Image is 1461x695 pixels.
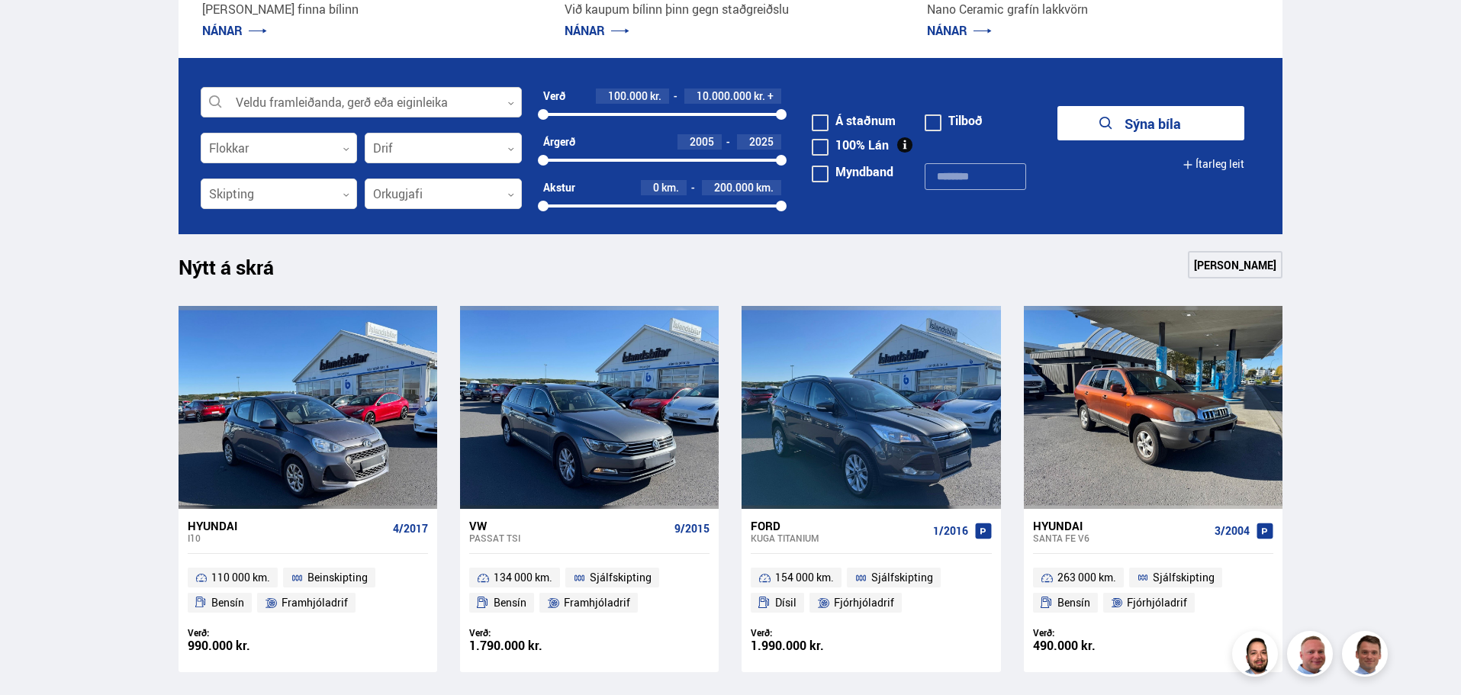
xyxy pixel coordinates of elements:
button: Ítarleg leit [1183,147,1244,182]
span: 100.000 [608,88,648,103]
a: NÁNAR [927,22,992,39]
span: Beinskipting [307,568,368,587]
span: 154 000 km. [775,568,834,587]
div: Santa Fe V6 [1033,533,1208,543]
span: Sjálfskipting [590,568,652,587]
div: 990.000 kr. [188,639,308,652]
p: Við kaupum bílinn þinn gegn staðgreiðslu [565,1,896,18]
div: 1.790.000 kr. [469,639,590,652]
span: 200.000 [714,180,754,195]
p: [PERSON_NAME] finna bílinn [202,1,534,18]
span: Framhjóladrif [564,594,630,612]
a: Ford Kuga TITANIUM 1/2016 154 000 km. Sjálfskipting Dísil Fjórhjóladrif Verð: 1.990.000 kr. [742,509,1000,672]
div: Hyundai [1033,519,1208,533]
span: 10.000.000 [697,88,751,103]
img: nhp88E3Fdnt1Opn2.png [1234,633,1280,679]
button: Sýna bíla [1057,106,1244,140]
div: i10 [188,533,387,543]
span: 4/2017 [393,523,428,535]
span: 1/2016 [933,525,968,537]
h1: Nýtt á skrá [179,256,301,288]
span: + [768,90,774,102]
span: Bensín [494,594,526,612]
span: Sjálfskipting [871,568,933,587]
span: Sjálfskipting [1153,568,1215,587]
span: 3/2004 [1215,525,1250,537]
div: Ford [751,519,926,533]
div: Verð: [1033,627,1154,639]
span: Bensín [1057,594,1090,612]
span: km. [661,182,679,194]
img: FbJEzSuNWCJXmdc-.webp [1344,633,1390,679]
a: Hyundai Santa Fe V6 3/2004 263 000 km. Sjálfskipting Bensín Fjórhjóladrif Verð: 490.000 kr. [1024,509,1282,672]
label: Á staðnum [812,114,896,127]
div: Hyundai [188,519,387,533]
span: kr. [754,90,765,102]
label: Myndband [812,166,893,178]
div: Verð [543,90,565,102]
div: Kuga TITANIUM [751,533,926,543]
a: NÁNAR [565,22,629,39]
span: kr. [650,90,661,102]
span: Dísil [775,594,796,612]
span: 2005 [690,134,714,149]
span: 0 [653,180,659,195]
span: 2025 [749,134,774,149]
div: Akstur [543,182,575,194]
span: Fjórhjóladrif [1127,594,1187,612]
p: Nano Ceramic grafín lakkvörn [927,1,1259,18]
a: VW Passat TSI 9/2015 134 000 km. Sjálfskipting Bensín Framhjóladrif Verð: 1.790.000 kr. [460,509,719,672]
span: Fjórhjóladrif [834,594,894,612]
img: siFngHWaQ9KaOqBr.png [1289,633,1335,679]
div: Verð: [469,627,590,639]
div: Árgerð [543,136,575,148]
a: [PERSON_NAME] [1188,251,1282,278]
a: Hyundai i10 4/2017 110 000 km. Beinskipting Bensín Framhjóladrif Verð: 990.000 kr. [179,509,437,672]
span: 134 000 km. [494,568,552,587]
span: Framhjóladrif [282,594,348,612]
div: VW [469,519,668,533]
span: 263 000 km. [1057,568,1116,587]
span: 9/2015 [674,523,710,535]
div: Passat TSI [469,533,668,543]
div: Verð: [188,627,308,639]
button: Opna LiveChat spjallviðmót [12,6,58,52]
div: 1.990.000 kr. [751,639,871,652]
div: Verð: [751,627,871,639]
label: Tilboð [925,114,983,127]
span: 110 000 km. [211,568,270,587]
span: km. [756,182,774,194]
label: 100% Lán [812,139,889,151]
div: 490.000 kr. [1033,639,1154,652]
a: NÁNAR [202,22,267,39]
span: Bensín [211,594,244,612]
